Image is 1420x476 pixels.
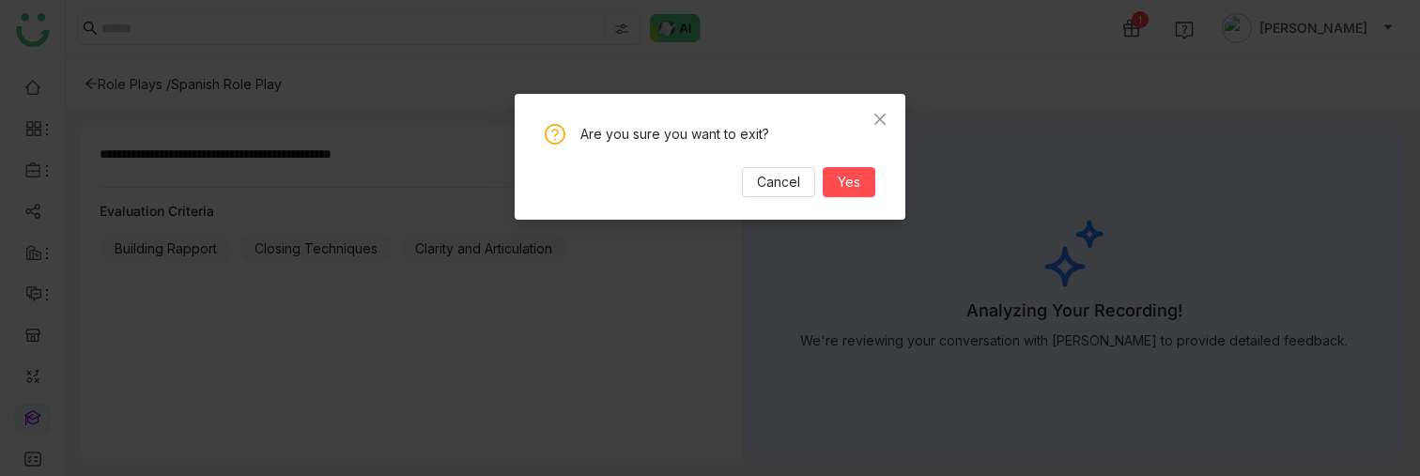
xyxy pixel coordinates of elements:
[823,167,875,197] button: Yes
[757,172,800,192] span: Cancel
[742,167,815,197] button: Cancel
[838,172,860,192] span: Yes
[580,124,875,145] div: Are you sure you want to exit?
[855,94,905,145] button: Close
